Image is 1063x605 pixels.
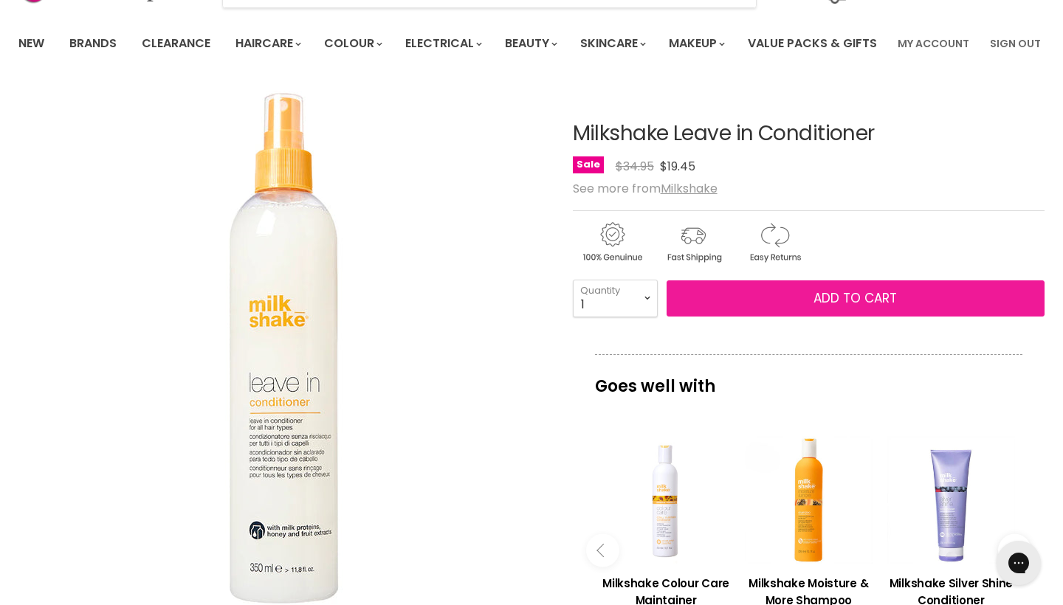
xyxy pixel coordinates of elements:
a: Value Packs & Gifts [737,28,888,59]
a: Haircare [224,28,310,59]
img: returns.gif [735,220,813,265]
span: $34.95 [616,158,654,175]
span: See more from [573,180,718,197]
select: Quantity [573,280,658,317]
img: shipping.gif [654,220,732,265]
a: Clearance [131,28,221,59]
a: Brands [58,28,128,59]
ul: Main menu [7,22,889,65]
span: Add to cart [813,289,897,307]
a: Skincare [569,28,655,59]
a: Colour [313,28,391,59]
h1: Milkshake Leave in Conditioner [573,122,1045,145]
span: $19.45 [660,158,695,175]
a: Makeup [658,28,734,59]
a: Sign Out [981,28,1050,59]
a: Milkshake [661,180,718,197]
a: My Account [889,28,978,59]
span: Sale [573,156,604,173]
img: genuine.gif [573,220,651,265]
a: Electrical [394,28,491,59]
button: Add to cart [667,280,1045,317]
p: Goes well with [595,354,1022,403]
a: New [7,28,55,59]
a: Beauty [494,28,566,59]
iframe: Gorgias live chat messenger [989,536,1048,590]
